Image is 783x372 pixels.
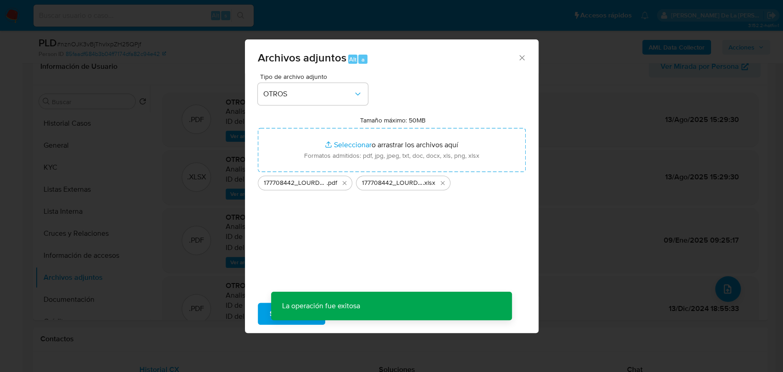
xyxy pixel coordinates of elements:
[361,55,365,64] span: a
[362,178,423,188] span: 177708442_LOURDES [PERSON_NAME] GARCIA_JUL2025_AT
[260,73,370,80] span: Tipo de archivo adjunto
[341,304,371,324] span: Cancelar
[517,53,526,61] button: Cerrar
[264,178,327,188] span: 177708442_LOURDES [PERSON_NAME] GARCIA_JUL2025
[258,83,368,105] button: OTROS
[349,55,356,64] span: Alt
[270,304,313,324] span: Subir archivo
[339,178,350,189] button: Eliminar 177708442_LOURDES ADRIANA OROZCO GARCIA_JUL2025.pdf
[258,303,325,325] button: Subir archivo
[271,292,371,320] p: La operación fue exitosa
[437,178,448,189] button: Eliminar 177708442_LOURDES ADRIANA OROZCO GARCIA_JUL2025_AT.xlsx
[258,50,346,66] span: Archivos adjuntos
[423,178,435,188] span: .xlsx
[360,116,426,124] label: Tamaño máximo: 50MB
[258,172,526,190] ul: Archivos seleccionados
[327,178,337,188] span: .pdf
[263,89,353,99] span: OTROS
